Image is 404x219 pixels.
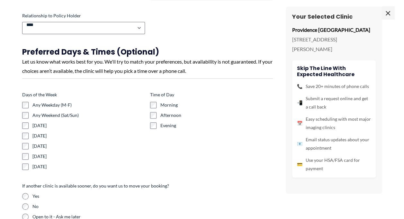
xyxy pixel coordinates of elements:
label: Any Weekday (M-F) [32,102,145,108]
span: 💳 [297,160,302,169]
legend: If another clinic is available sooner, do you want us to move your booking? [22,183,169,189]
label: Evening [160,122,273,129]
label: [DATE] [32,163,145,170]
label: [DATE] [32,122,145,129]
legend: Days of the Week [22,92,57,98]
h3: Your Selected Clinic [292,13,376,20]
label: Any Weekend (Sat/Sun) [32,112,145,118]
label: Yes [32,193,273,199]
h4: Skip the line with Expected Healthcare [297,65,371,77]
label: Morning [160,102,273,108]
span: 📧 [297,140,302,148]
p: [STREET_ADDRESS][PERSON_NAME] [292,35,376,54]
p: Providence [GEOGRAPHIC_DATA] [292,25,376,35]
label: [DATE] [32,133,145,139]
label: [DATE] [32,153,145,160]
span: × [382,6,394,19]
div: Let us know what works best for you. We'll try to match your preferences, but availability is not... [22,57,273,76]
li: Email status updates about your appointment [297,136,371,152]
span: 📅 [297,119,302,127]
label: Afternoon [160,112,273,118]
li: Submit a request online and get a call back [297,94,371,111]
label: [DATE] [32,143,145,149]
label: Relationship to Policy Holder [22,13,145,19]
li: Easy scheduling with most major imaging clinics [297,115,371,132]
li: Save 20+ minutes of phone calls [297,82,371,91]
h3: Preferred Days & Times (Optional) [22,47,273,57]
li: Use your HSA/FSA card for payment [297,156,371,173]
span: 📲 [297,99,302,107]
span: 📞 [297,82,302,91]
label: No [32,203,273,210]
legend: Time of Day [150,92,174,98]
